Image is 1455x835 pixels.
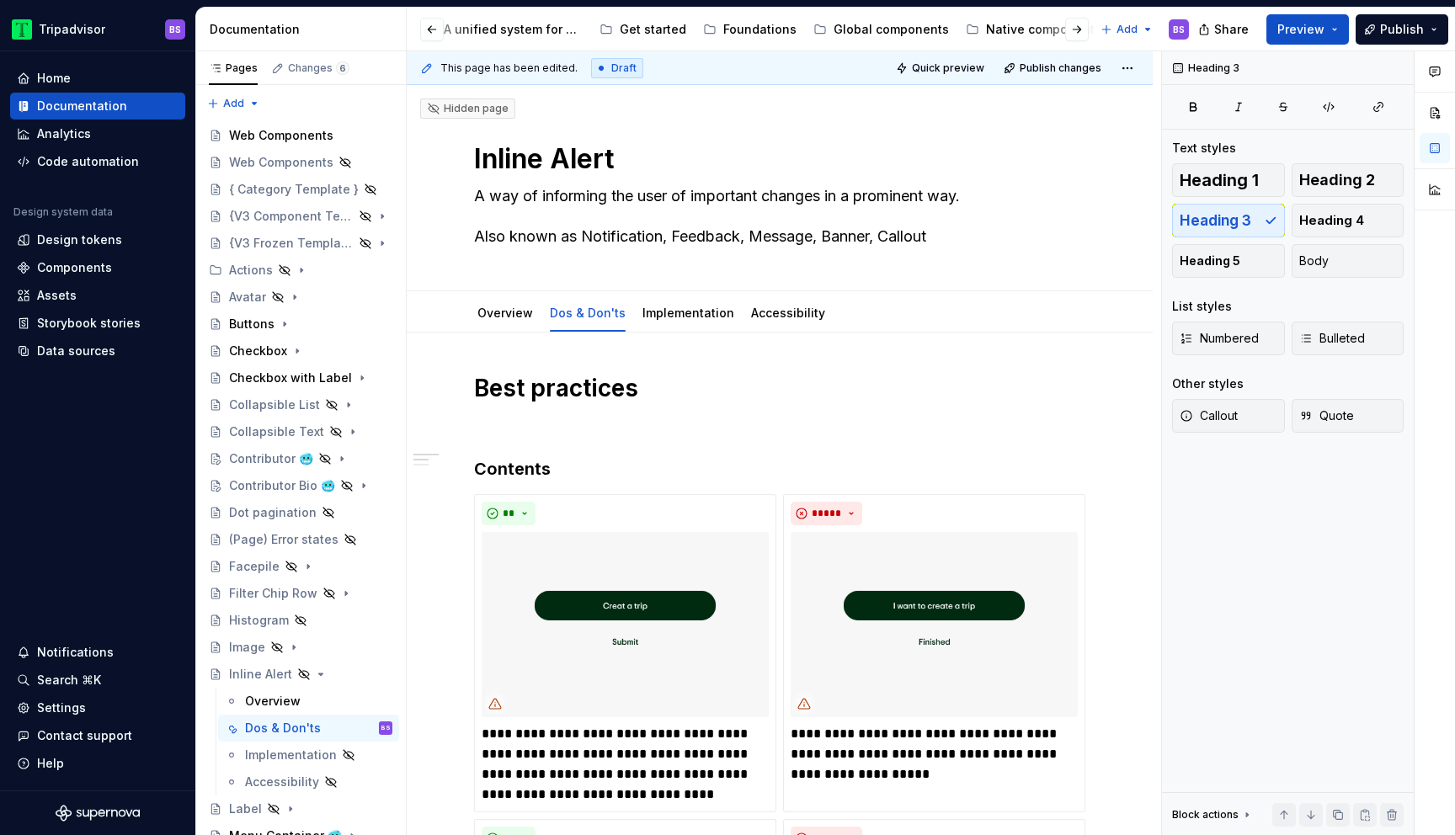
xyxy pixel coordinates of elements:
div: Data sources [37,343,115,359]
div: Tripadvisor [39,21,105,38]
div: Page tree [417,13,1092,46]
div: Block actions [1172,803,1254,827]
div: Design tokens [37,231,122,248]
a: Design tokens [10,226,185,253]
div: Home [37,70,71,87]
div: Inline Alert [229,666,292,683]
div: Histogram [229,612,289,629]
a: (Page) Error states [202,526,399,553]
a: Native components [959,16,1108,43]
button: Help [10,750,185,777]
a: Code automation [10,148,185,175]
button: Quote [1292,399,1404,433]
a: Assets [10,282,185,309]
button: Heading 2 [1292,163,1404,197]
div: Collapsible List [229,396,320,413]
div: BS [1173,23,1185,36]
div: Global components [834,21,949,38]
div: Code automation [37,153,139,170]
span: Add [223,97,244,110]
div: Documentation [37,98,127,114]
div: Accessibility [744,295,832,330]
div: Dos & Don'ts [543,295,632,330]
a: Web Components [202,122,399,149]
a: Documentation [10,93,185,120]
div: A unified system for every journey. [444,21,583,38]
div: Storybook stories [37,315,141,332]
div: Avatar [229,289,266,306]
div: {V3 Component Template} [229,208,354,225]
div: Documentation [210,21,399,38]
div: Label [229,800,262,817]
div: Facepile [229,558,280,575]
div: Foundations [723,21,797,38]
span: 6 [336,61,349,75]
div: Implementation [636,295,741,330]
a: { Category Template } [202,176,399,203]
a: Checkbox [202,338,399,364]
div: Design system data [13,205,113,219]
div: Contact support [37,727,132,744]
a: Implementation [642,306,734,320]
a: {V3 Frozen Template} [202,230,399,257]
a: Get started [593,16,693,43]
h3: Contents [474,457,1085,481]
div: (Page) Error states [229,531,338,548]
a: Implementation [218,742,399,769]
a: Image [202,634,399,661]
a: Label [202,795,399,822]
a: Collapsible Text [202,418,399,445]
div: Help [37,755,64,772]
button: Heading 5 [1172,244,1285,278]
span: Share [1214,21,1249,38]
div: Actions [202,257,399,284]
span: This page has been edited. [440,61,578,75]
a: Web Components [202,149,399,176]
a: Analytics [10,120,185,147]
span: Add [1117,23,1138,36]
div: Image [229,639,265,656]
a: Foundations [696,16,803,43]
span: Numbered [1180,330,1259,347]
img: bc68abf3-943b-49d2-bb59-a6a4cff54545.png [482,532,769,717]
button: Callout [1172,399,1285,433]
a: Overview [477,306,533,320]
img: e2964302-5765-4cd2-aa19-c7c1c66507c4.png [791,532,1078,717]
a: {V3 Component Template} [202,203,399,230]
div: Analytics [37,125,91,142]
a: Dot pagination [202,499,399,526]
div: Dos & Don'ts [245,720,321,737]
div: Settings [37,699,86,716]
button: Numbered [1172,322,1285,355]
button: Add [1095,18,1159,41]
button: TripadvisorBS [3,11,192,47]
button: Body [1292,244,1404,278]
div: Overview [245,693,301,710]
h1: Best practices [474,373,1085,403]
div: Block actions [1172,808,1239,822]
a: Avatar [202,284,399,311]
div: Filter Chip Row [229,585,317,602]
a: Settings [10,694,185,721]
svg: Supernova Logo [56,805,140,822]
a: Facepile [202,553,399,580]
div: Dot pagination [229,504,317,521]
a: Dos & Don'tsBS [218,715,399,742]
div: Hidden page [427,102,509,115]
button: Quick preview [891,56,992,80]
div: List styles [1172,298,1232,315]
div: Notifications [37,644,114,661]
a: Overview [218,688,399,715]
button: Contact support [10,722,185,749]
div: BS [169,23,181,36]
textarea: Inline Alert [471,139,1082,179]
span: Heading 1 [1180,172,1259,189]
div: {V3 Frozen Template} [229,235,354,252]
a: A unified system for every journey. [417,16,589,43]
a: Contributor Bio 🥶 [202,472,399,499]
span: Bulleted [1299,330,1365,347]
div: Assets [37,287,77,304]
a: Accessibility [751,306,825,320]
div: Contributor 🥶 [229,450,313,467]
